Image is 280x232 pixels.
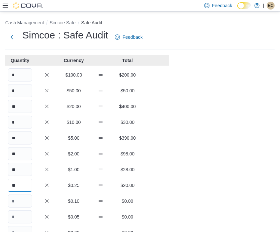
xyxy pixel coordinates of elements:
[123,34,143,40] span: Feedback
[8,163,32,176] input: Quantity
[62,103,86,110] p: $20.00
[62,57,86,64] p: Currency
[237,2,251,9] input: Dark Mode
[62,135,86,141] p: $5.00
[8,68,32,81] input: Quantity
[8,116,32,129] input: Quantity
[8,100,32,113] input: Quantity
[8,195,32,208] input: Quantity
[115,87,140,94] p: $50.00
[115,72,140,78] p: $200.00
[268,2,274,10] span: EC
[8,57,32,64] p: Quantity
[5,31,18,44] button: Next
[115,214,140,220] p: $0.00
[115,198,140,204] p: $0.00
[8,210,32,223] input: Quantity
[115,135,140,141] p: $390.00
[5,20,44,25] button: Cash Management
[267,2,275,10] div: Elizabeth Cullen
[5,19,275,27] nav: An example of EuiBreadcrumbs
[62,119,86,126] p: $10.00
[62,87,86,94] p: $50.00
[81,20,102,25] button: Safe Audit
[8,179,32,192] input: Quantity
[22,29,108,42] h1: Simcoe : Safe Audit
[8,84,32,97] input: Quantity
[8,147,32,160] input: Quantity
[115,182,140,189] p: $20.00
[115,57,140,64] p: Total
[115,151,140,157] p: $98.00
[115,119,140,126] p: $30.00
[50,20,75,25] button: Simcoe Safe
[13,2,43,9] img: Cova
[62,151,86,157] p: $2.00
[8,131,32,145] input: Quantity
[62,214,86,220] p: $0.05
[62,72,86,78] p: $100.00
[62,166,86,173] p: $1.00
[115,103,140,110] p: $400.00
[115,166,140,173] p: $28.00
[212,2,232,9] span: Feedback
[112,31,145,44] a: Feedback
[62,198,86,204] p: $0.10
[263,2,264,10] p: |
[62,182,86,189] p: $0.25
